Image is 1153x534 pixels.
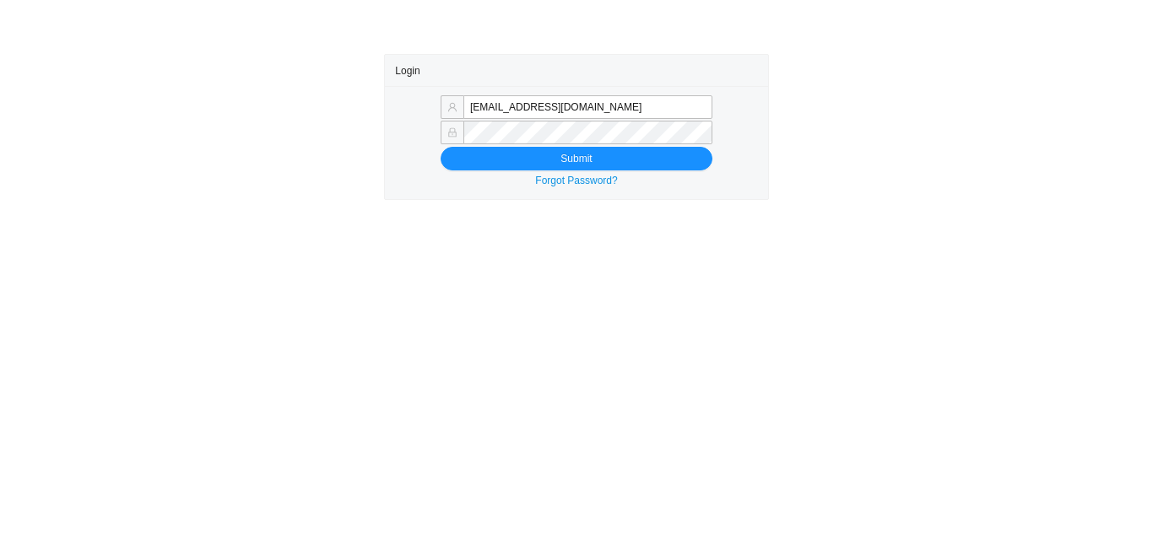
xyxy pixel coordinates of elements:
button: Submit [441,147,712,170]
span: lock [447,127,457,138]
input: Email [463,95,712,119]
span: Submit [560,150,592,167]
div: Login [395,55,757,86]
a: Forgot Password? [535,175,617,186]
span: user [447,102,457,112]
